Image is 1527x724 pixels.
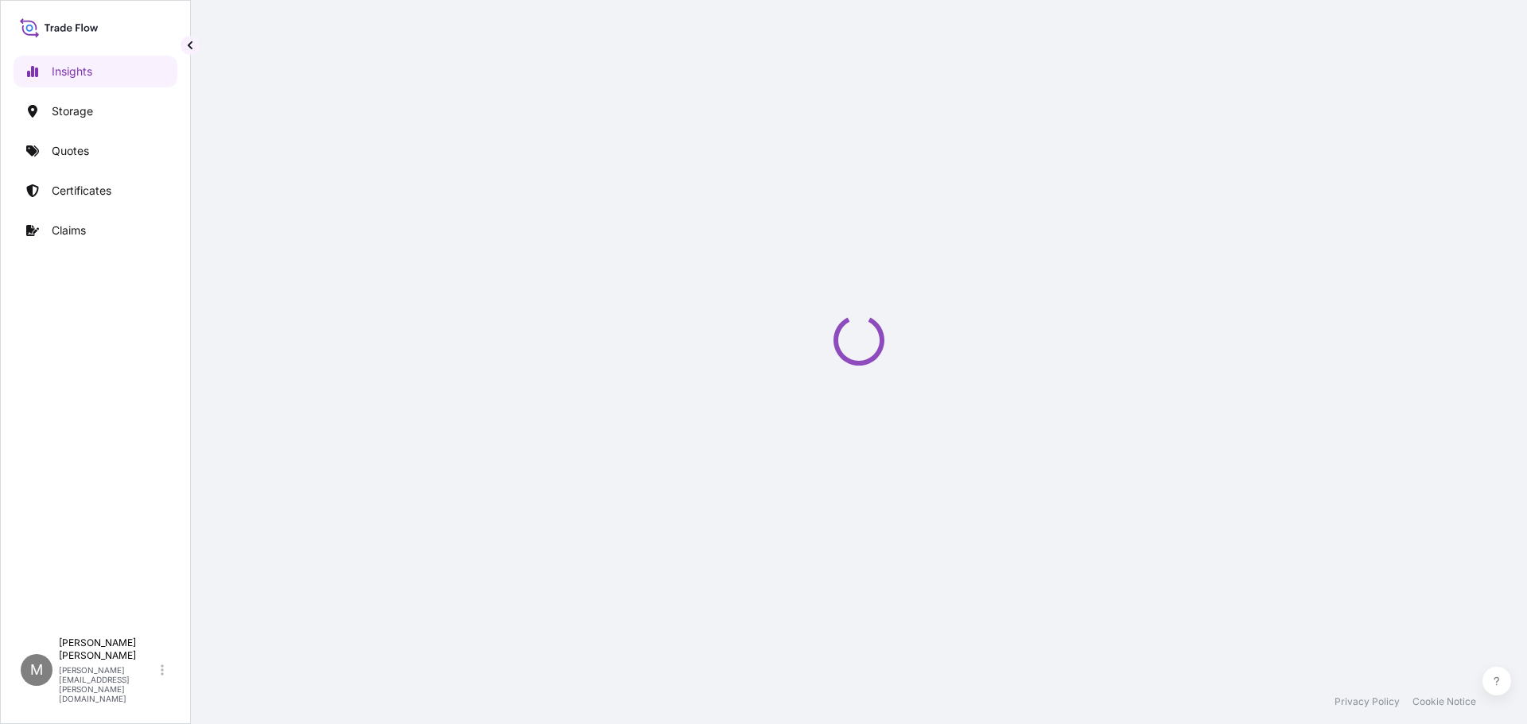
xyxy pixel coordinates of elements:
[1412,695,1476,708] a: Cookie Notice
[59,665,157,703] p: [PERSON_NAME][EMAIL_ADDRESS][PERSON_NAME][DOMAIN_NAME]
[14,215,177,246] a: Claims
[30,662,43,678] span: M
[14,135,177,167] a: Quotes
[52,103,93,119] p: Storage
[52,64,92,79] p: Insights
[52,223,86,238] p: Claims
[14,56,177,87] a: Insights
[14,175,177,207] a: Certificates
[52,143,89,159] p: Quotes
[1335,695,1400,708] a: Privacy Policy
[14,95,177,127] a: Storage
[59,637,157,662] p: [PERSON_NAME] [PERSON_NAME]
[52,183,111,199] p: Certificates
